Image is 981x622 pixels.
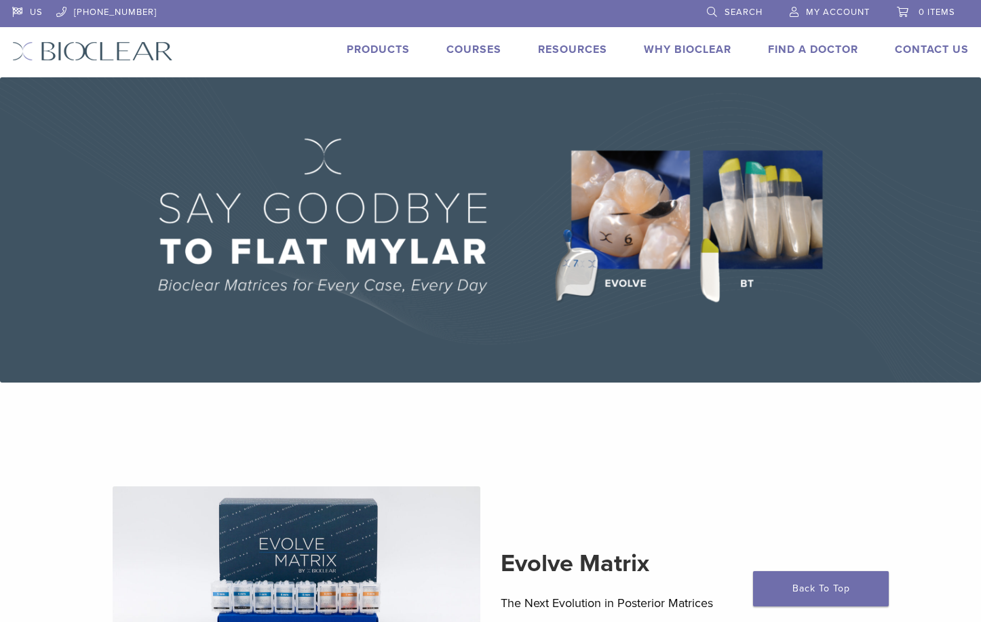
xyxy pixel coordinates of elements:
[895,43,969,56] a: Contact Us
[725,7,763,18] span: Search
[806,7,870,18] span: My Account
[446,43,501,56] a: Courses
[644,43,731,56] a: Why Bioclear
[12,41,173,61] img: Bioclear
[919,7,955,18] span: 0 items
[753,571,889,606] a: Back To Top
[768,43,858,56] a: Find A Doctor
[538,43,607,56] a: Resources
[501,593,869,613] p: The Next Evolution in Posterior Matrices
[347,43,410,56] a: Products
[501,547,869,580] h2: Evolve Matrix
